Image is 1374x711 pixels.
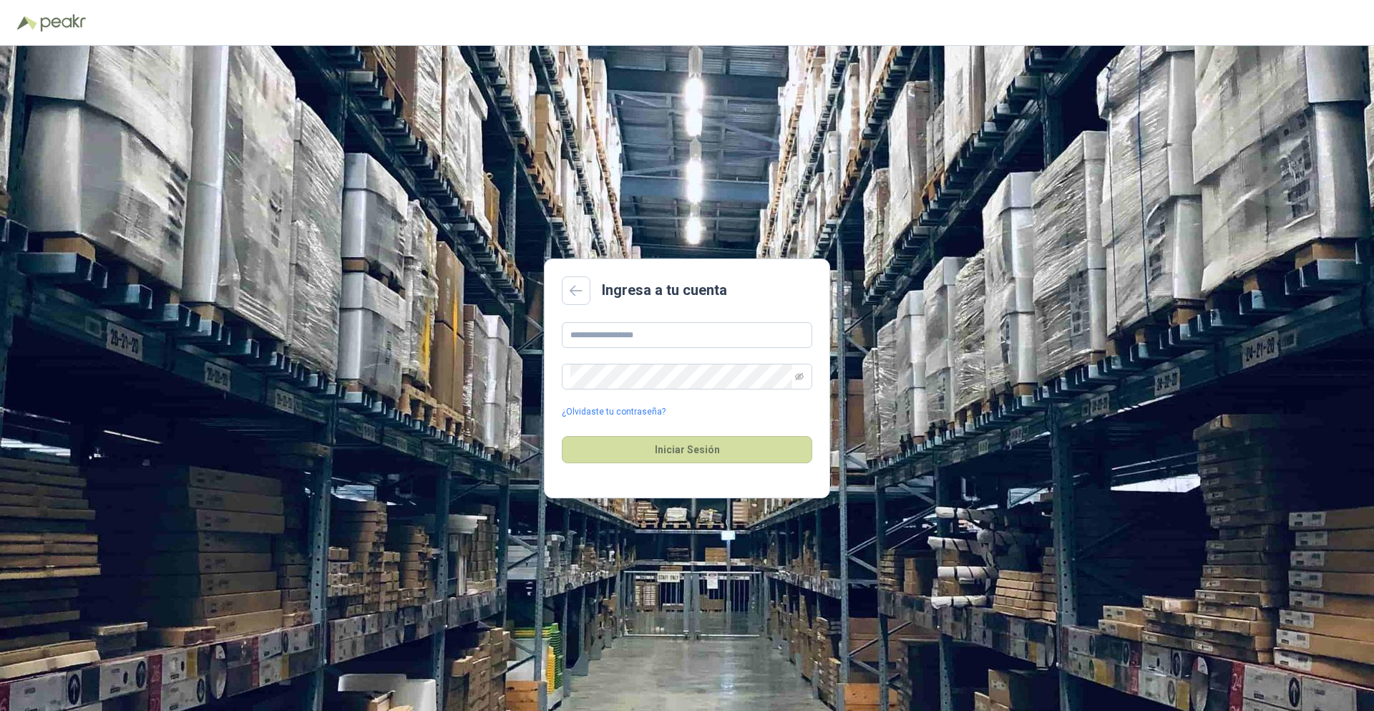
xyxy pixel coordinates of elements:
img: Peakr [40,14,86,32]
img: Logo [17,16,37,30]
span: eye-invisible [795,372,804,381]
a: ¿Olvidaste tu contraseña? [562,405,666,419]
button: Iniciar Sesión [562,436,812,463]
h2: Ingresa a tu cuenta [602,279,727,301]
